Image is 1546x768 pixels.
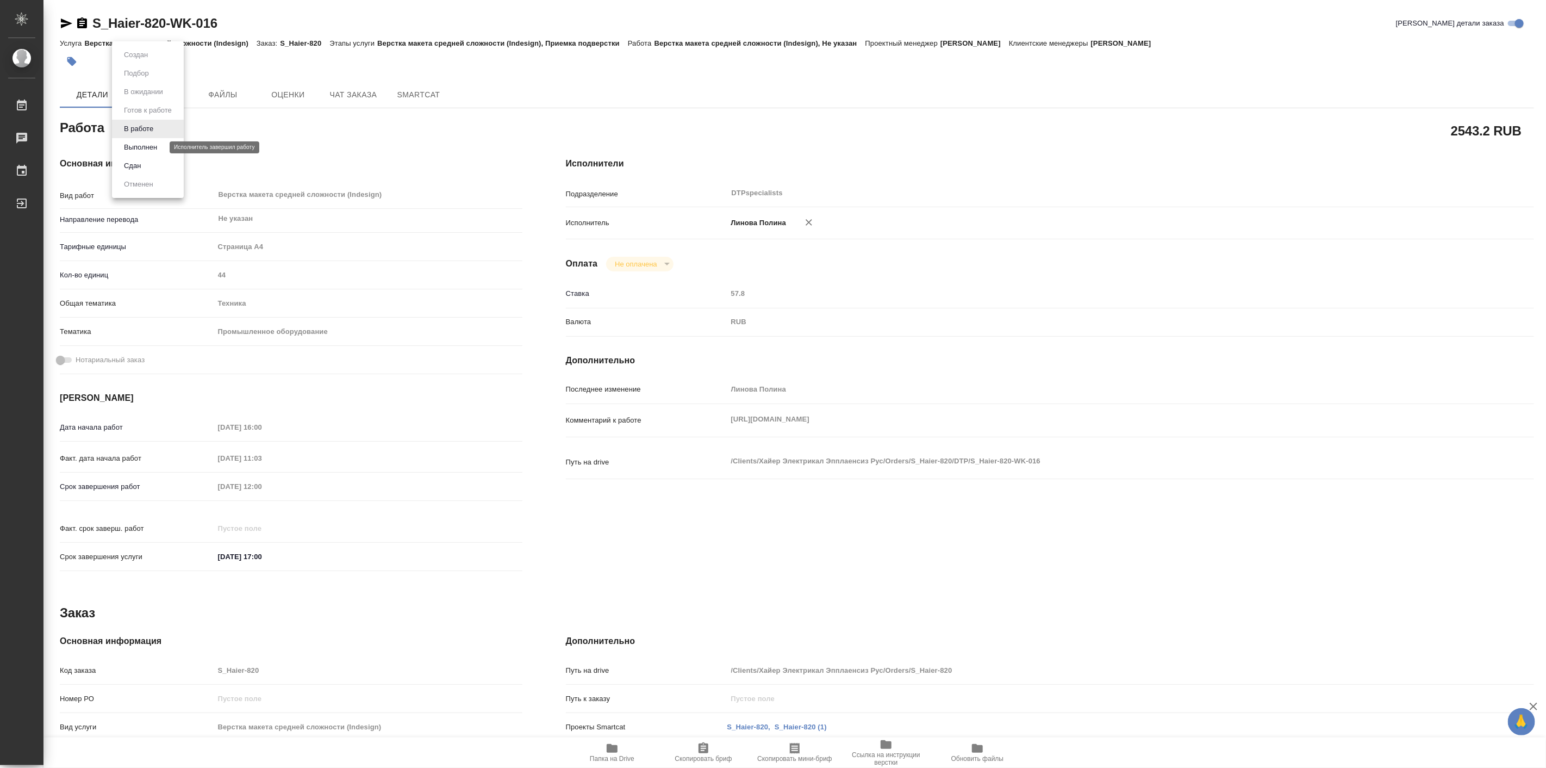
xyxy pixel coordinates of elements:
button: Отменен [121,178,157,190]
button: В ожидании [121,86,166,98]
button: Готов к работе [121,104,175,116]
button: Сдан [121,160,144,172]
button: Подбор [121,67,152,79]
button: В работе [121,123,157,135]
button: Создан [121,49,151,61]
button: Выполнен [121,141,160,153]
